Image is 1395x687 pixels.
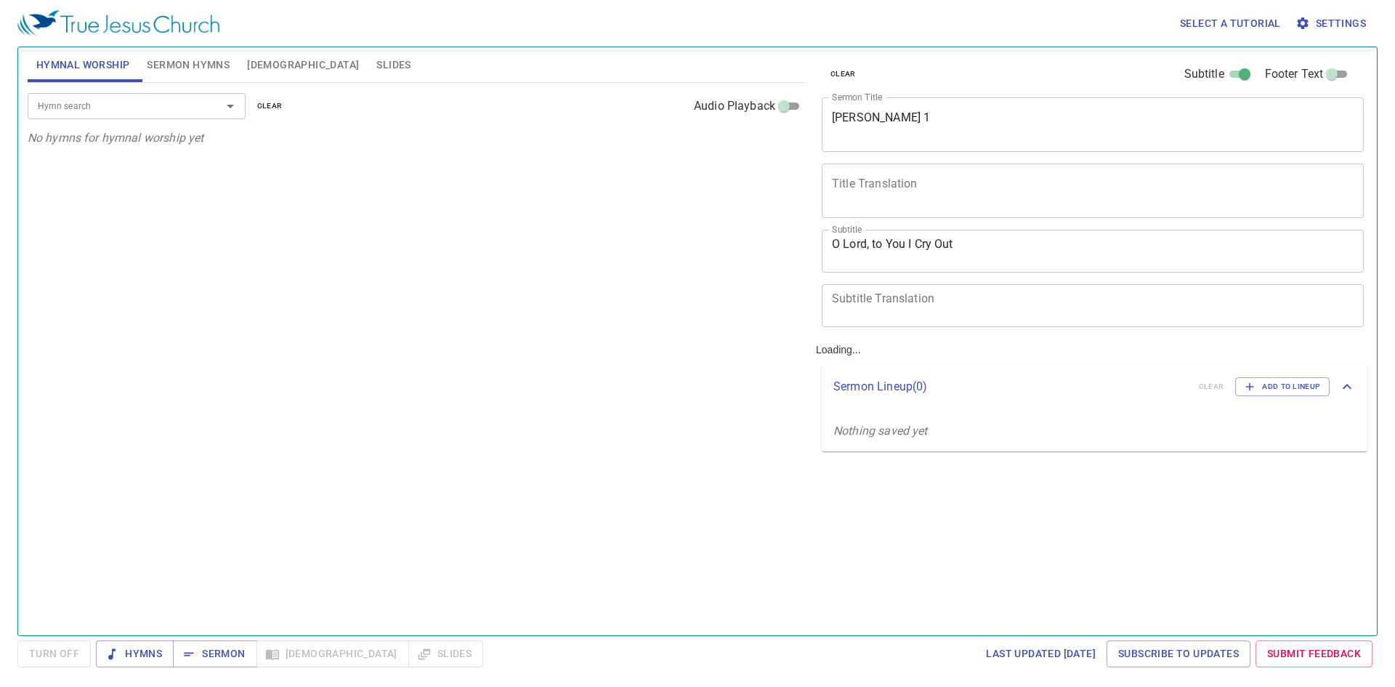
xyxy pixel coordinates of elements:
[1267,645,1361,663] span: Submit Feedback
[173,640,256,667] button: Sermon
[1245,380,1320,393] span: Add to Lineup
[1118,645,1239,663] span: Subscribe to Updates
[17,10,219,36] img: True Jesus Church
[833,424,928,438] i: Nothing saved yet
[96,640,174,667] button: Hymns
[986,645,1096,663] span: Last updated [DATE]
[185,645,245,663] span: Sermon
[147,56,230,74] span: Sermon Hymns
[830,68,856,81] span: clear
[694,97,775,115] span: Audio Playback
[832,237,1354,265] textarea: O Lord, to You I Cry Out
[1298,15,1366,33] span: Settings
[36,56,130,74] span: Hymnal Worship
[822,65,865,83] button: clear
[810,41,1373,630] div: Loading...
[1184,65,1224,83] span: Subtitle
[220,96,240,116] button: Open
[833,378,1187,395] p: Sermon Lineup ( 0 )
[376,56,411,74] span: Slides
[822,363,1367,411] div: Sermon Lineup(0)clearAdd to Lineup
[1293,10,1372,37] button: Settings
[28,131,204,145] i: No hymns for hymnal worship yet
[832,111,1354,138] textarea: [PERSON_NAME] 1
[1255,640,1372,667] a: Submit Feedback
[1174,10,1287,37] button: Select a tutorial
[247,56,359,74] span: [DEMOGRAPHIC_DATA]
[1180,15,1281,33] span: Select a tutorial
[108,645,162,663] span: Hymns
[1107,640,1250,667] a: Subscribe to Updates
[248,97,291,115] button: clear
[257,100,283,113] span: clear
[1265,65,1324,83] span: Footer Text
[1235,377,1330,396] button: Add to Lineup
[980,640,1101,667] a: Last updated [DATE]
